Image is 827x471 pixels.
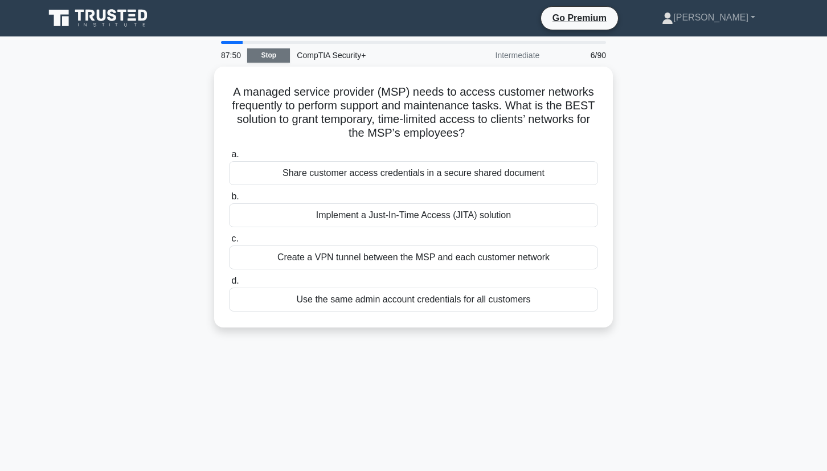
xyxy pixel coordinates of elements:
[546,11,613,25] a: Go Premium
[634,6,783,29] a: [PERSON_NAME]
[231,234,238,243] span: c.
[231,276,239,285] span: d.
[229,245,598,269] div: Create a VPN tunnel between the MSP and each customer network
[214,44,247,67] div: 87:50
[231,149,239,159] span: a.
[229,161,598,185] div: Share customer access credentials in a secure shared document
[447,44,546,67] div: Intermediate
[229,203,598,227] div: Implement a Just-In-Time Access (JITA) solution
[290,44,447,67] div: CompTIA Security+
[546,44,613,67] div: 6/90
[247,48,290,63] a: Stop
[231,191,239,201] span: b.
[228,85,599,141] h5: A managed service provider (MSP) needs to access customer networks frequently to perform support ...
[229,288,598,312] div: Use the same admin account credentials for all customers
